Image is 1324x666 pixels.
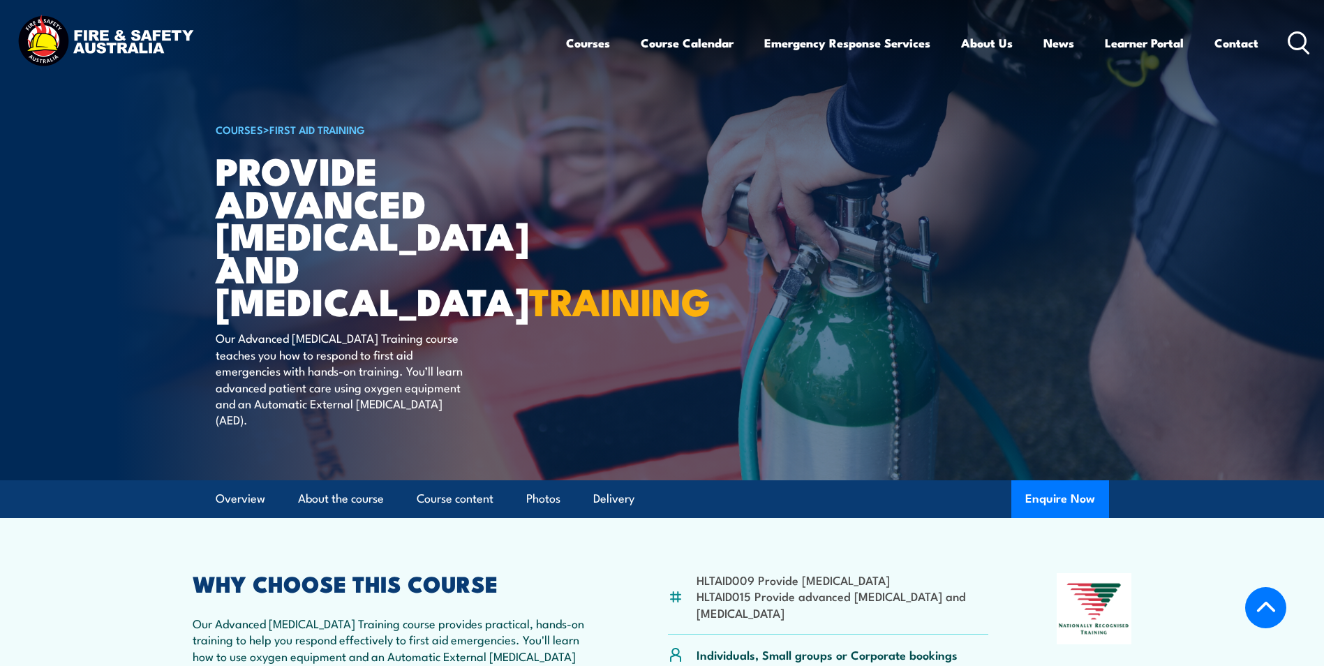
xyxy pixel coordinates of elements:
[417,480,493,517] a: Course content
[529,271,711,329] strong: TRAINING
[216,154,560,317] h1: Provide Advanced [MEDICAL_DATA] and [MEDICAL_DATA]
[298,480,384,517] a: About the course
[593,480,634,517] a: Delivery
[269,121,365,137] a: First Aid Training
[697,572,989,588] li: HLTAID009 Provide [MEDICAL_DATA]
[641,24,734,61] a: Course Calendar
[526,480,560,517] a: Photos
[566,24,610,61] a: Courses
[216,330,470,427] p: Our Advanced [MEDICAL_DATA] Training course teaches you how to respond to first aid emergencies w...
[216,121,263,137] a: COURSES
[1057,573,1132,644] img: Nationally Recognised Training logo.
[1043,24,1074,61] a: News
[1105,24,1184,61] a: Learner Portal
[193,573,600,593] h2: WHY CHOOSE THIS COURSE
[764,24,930,61] a: Emergency Response Services
[697,588,989,621] li: HLTAID015 Provide advanced [MEDICAL_DATA] and [MEDICAL_DATA]
[961,24,1013,61] a: About Us
[697,646,958,663] p: Individuals, Small groups or Corporate bookings
[1214,24,1258,61] a: Contact
[216,480,265,517] a: Overview
[216,121,560,138] h6: >
[1011,480,1109,518] button: Enquire Now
